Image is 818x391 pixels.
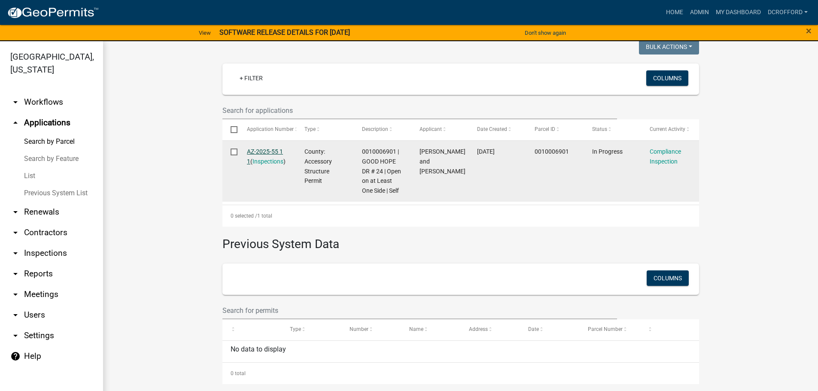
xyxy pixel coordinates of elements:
[642,119,699,140] datatable-header-cell: Current Activity
[526,119,584,140] datatable-header-cell: Parcel ID
[247,126,294,132] span: Application Number
[282,319,341,340] datatable-header-cell: Type
[10,330,21,341] i: arrow_drop_down
[535,126,555,132] span: Parcel ID
[469,326,488,332] span: Address
[239,119,296,140] datatable-header-cell: Application Number
[10,289,21,300] i: arrow_drop_down
[806,25,812,37] span: ×
[10,227,21,238] i: arrow_drop_down
[764,4,811,21] a: dcrofford
[296,119,354,140] datatable-header-cell: Type
[341,319,401,340] datatable-header-cell: Number
[687,4,712,21] a: Admin
[222,102,617,119] input: Search for applications
[350,326,368,332] span: Number
[535,148,569,155] span: 0010006901
[10,118,21,128] i: arrow_drop_up
[222,363,699,384] div: 0 total
[233,70,270,86] a: + Filter
[401,319,461,340] datatable-header-cell: Name
[222,119,239,140] datatable-header-cell: Select
[650,148,681,165] a: Compliance Inspection
[520,319,580,340] datatable-header-cell: Date
[247,148,283,165] a: AZ-2025-55 1 1
[219,28,350,36] strong: SOFTWARE RELEASE DETAILS FOR [DATE]
[10,248,21,258] i: arrow_drop_down
[650,126,685,132] span: Current Activity
[712,4,764,21] a: My Dashboard
[247,147,288,167] div: ( )
[290,326,301,332] span: Type
[580,319,639,340] datatable-header-cell: Parcel Number
[222,302,617,319] input: Search for permits
[304,126,316,132] span: Type
[639,39,699,55] button: Bulk Actions
[584,119,642,140] datatable-header-cell: Status
[588,326,623,332] span: Parcel Number
[646,70,688,86] button: Columns
[477,126,507,132] span: Date Created
[304,148,332,184] span: County: Accessory Structure Permit
[477,148,495,155] span: 07/31/2025
[647,270,689,286] button: Columns
[420,126,442,132] span: Applicant
[222,205,699,227] div: 1 total
[411,119,469,140] datatable-header-cell: Applicant
[592,148,623,155] span: In Progress
[528,326,539,332] span: Date
[10,310,21,320] i: arrow_drop_down
[10,351,21,361] i: help
[354,119,411,140] datatable-header-cell: Description
[469,119,526,140] datatable-header-cell: Date Created
[222,227,699,253] h3: Previous System Data
[10,207,21,217] i: arrow_drop_down
[10,97,21,107] i: arrow_drop_down
[420,148,465,175] span: Ryan and Ashten Hutton
[461,319,520,340] datatable-header-cell: Address
[806,26,812,36] button: Close
[663,4,687,21] a: Home
[362,126,388,132] span: Description
[592,126,607,132] span: Status
[362,148,401,194] span: 0010006901 | GOOD HOPE DR # 24 | Open on at Least One Side | Self
[195,26,214,40] a: View
[252,158,283,165] a: Inspections
[10,269,21,279] i: arrow_drop_down
[231,213,257,219] span: 0 selected /
[521,26,569,40] button: Don't show again
[409,326,423,332] span: Name
[222,341,699,362] div: No data to display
